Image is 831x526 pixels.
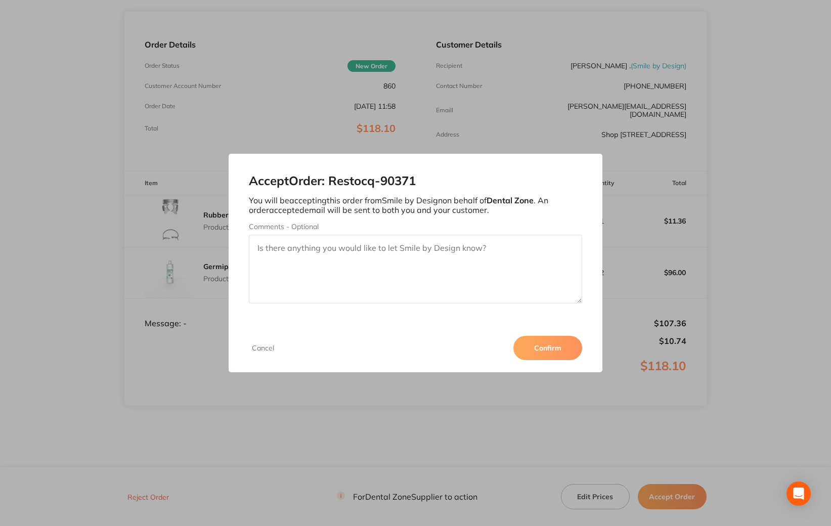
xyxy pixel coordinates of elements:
p: You will be accepting this order from Smile by Design on behalf of . An order accepted email will... [249,196,582,214]
b: Dental Zone [487,195,534,205]
label: Comments - Optional [249,223,582,231]
div: Open Intercom Messenger [786,481,811,506]
button: Cancel [249,343,277,353]
button: Confirm [513,336,582,360]
h2: Accept Order: Restocq- 90371 [249,174,582,188]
